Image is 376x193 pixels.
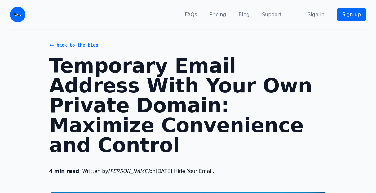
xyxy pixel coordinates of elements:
[307,11,325,18] a: Sign in
[185,11,197,18] a: FAQs
[49,168,79,174] b: 4 min read
[262,11,281,18] a: Support
[10,7,25,22] img: Email Monster
[337,8,366,21] a: Sign up
[156,168,172,174] time: [DATE]
[49,42,327,48] a: back to the blog
[174,168,213,174] a: Hide Your Email
[210,11,226,18] a: Pricing
[49,168,327,175] span: · Written by on · .
[108,168,149,174] i: [PERSON_NAME]
[49,56,327,155] span: Temporary Email Address With Your Own Private Domain: Maximize Convenience and Control
[239,11,250,18] a: Blog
